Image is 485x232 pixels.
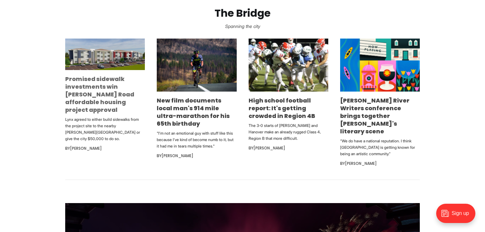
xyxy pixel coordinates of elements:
img: New film documents local man's 914 mile ultra-marathon for his 65th birthday [157,39,236,92]
p: The 3-0 starts of [PERSON_NAME] and Hanover make an already rugged Class 4, Region B that more di... [249,122,328,142]
a: High school football report: It's getting crowded in Region 4B [249,96,315,120]
a: [PERSON_NAME] River Writers conference brings together [PERSON_NAME]'s literary scene [340,96,410,135]
div: By [65,145,145,152]
img: High school football report: It's getting crowded in Region 4B [249,39,328,92]
p: Spanning the city [10,22,475,31]
a: New film documents local man's 914 mile ultra-marathon for his 65th birthday [157,96,230,128]
iframe: portal-trigger [431,201,485,232]
a: [PERSON_NAME] [253,145,285,151]
a: [PERSON_NAME] [70,146,102,151]
p: "I’m not an emotional guy with stuff like this because I’ve kind of become numb to it, but it had... [157,130,236,149]
a: [PERSON_NAME] [345,161,377,166]
p: Lynx agreed to either build sidewalks from the project site to the nearby [PERSON_NAME][GEOGRAPHI... [65,116,145,142]
div: By [340,160,420,167]
p: “We do have a national reputation. I think [GEOGRAPHIC_DATA] is getting known for being an artist... [340,138,420,157]
a: Promised sidewalk investments win [PERSON_NAME] Road affordable housing project approval [65,75,134,114]
div: By [249,144,328,152]
h2: The Bridge [10,7,475,19]
img: James River Writers conference brings together Richmond's literary scene [340,39,420,92]
div: By [157,152,236,160]
img: Promised sidewalk investments win Snead Road affordable housing project approval [65,39,145,70]
a: [PERSON_NAME] [162,153,193,158]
